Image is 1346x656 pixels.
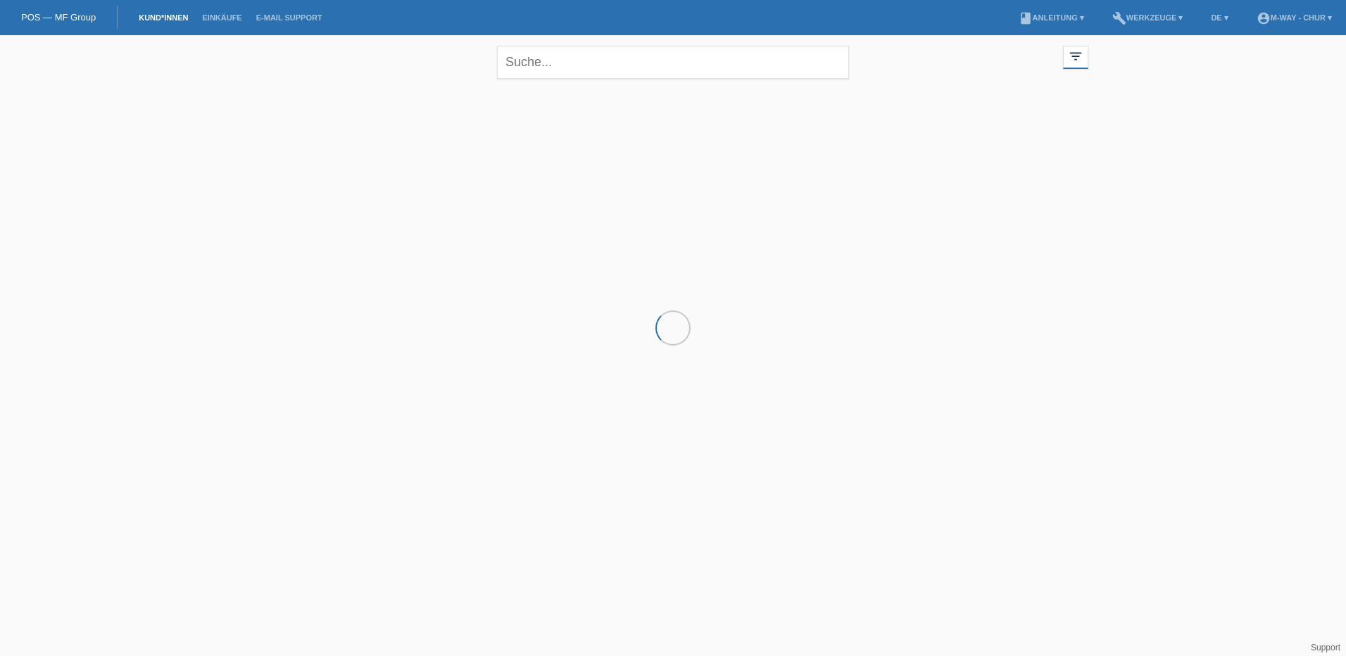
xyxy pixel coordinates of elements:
i: build [1112,11,1126,25]
input: Suche... [497,46,849,79]
a: Support [1311,643,1340,652]
a: Einkäufe [195,13,249,22]
a: POS — MF Group [21,12,96,23]
i: account_circle [1257,11,1271,25]
a: account_circlem-way - Chur ▾ [1250,13,1339,22]
a: Kund*innen [132,13,195,22]
i: book [1019,11,1033,25]
a: bookAnleitung ▾ [1012,13,1091,22]
a: E-Mail Support [249,13,329,22]
a: DE ▾ [1204,13,1235,22]
i: filter_list [1068,49,1083,64]
a: buildWerkzeuge ▾ [1105,13,1190,22]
